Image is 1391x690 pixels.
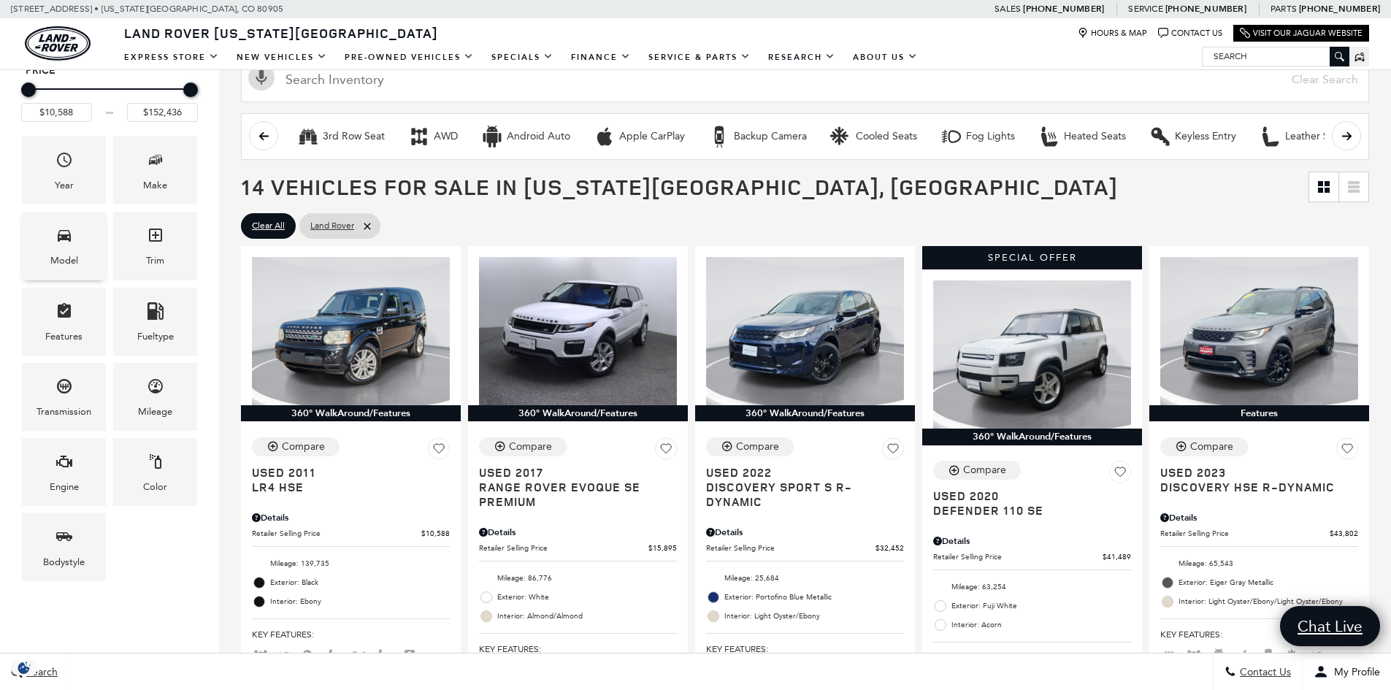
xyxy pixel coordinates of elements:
[252,528,450,539] a: Retailer Selling Price $10,588
[479,526,677,539] div: Pricing Details - Range Rover Evoque SE Premium
[706,543,875,553] span: Retailer Selling Price
[963,464,1006,477] div: Compare
[376,651,394,661] span: Power Seats
[479,641,677,657] span: Key Features :
[228,45,336,70] a: New Vehicles
[21,103,92,122] input: Minimum
[7,660,41,675] section: Click to Open Cookie Consent Modal
[1203,47,1349,65] input: Search
[700,121,815,152] button: Backup CameraBackup Camera
[481,126,503,147] div: Android Auto
[25,26,91,61] img: Land Rover
[26,64,193,77] h5: Price
[1165,3,1246,15] a: [PHONE_NUMBER]
[248,64,275,91] svg: Click to toggle on voice search
[147,374,164,404] span: Mileage
[115,45,927,70] nav: Main Navigation
[1160,554,1358,573] li: Mileage: 65,543
[1235,651,1252,661] span: Apple Car-Play
[1328,666,1380,678] span: My Profile
[302,651,319,661] span: Keyless Entry
[932,121,1023,152] button: Fog LightsFog Lights
[619,130,685,143] div: Apple CarPlay
[648,543,677,553] span: $15,895
[270,575,450,590] span: Exterior: Black
[706,543,904,553] a: Retailer Selling Price $32,452
[1299,3,1380,15] a: [PHONE_NUMBER]
[1078,28,1147,39] a: Hours & Map
[50,253,78,269] div: Model
[55,223,73,253] span: Model
[22,363,106,431] div: TransmissionTransmission
[1290,616,1370,636] span: Chat Live
[479,257,677,405] img: 2017 Land Rover Range Rover Evoque SE Premium
[822,121,925,152] button: Cooled SeatsCooled Seats
[1185,651,1203,661] span: AWD
[143,479,167,495] div: Color
[252,217,285,235] span: Clear All
[115,24,447,42] a: Land Rover [US_STATE][GEOGRAPHIC_DATA]
[1160,511,1358,524] div: Pricing Details - Discovery HSE R-Dynamic
[1285,130,1348,143] div: Leather Seats
[50,479,79,495] div: Engine
[695,405,915,421] div: 360° WalkAround/Features
[147,299,164,329] span: Fueltype
[1210,651,1227,661] span: Android Auto
[509,440,552,453] div: Compare
[1103,551,1131,562] span: $41,489
[113,288,197,356] div: FueltypeFueltype
[113,137,197,204] div: MakeMake
[55,299,73,329] span: Features
[55,177,74,193] div: Year
[507,130,570,143] div: Android Auto
[400,121,466,152] button: AWDAWD
[421,528,450,539] span: $10,588
[1179,575,1358,590] span: Exterior: Eiger Gray Metallic
[55,147,73,177] span: Year
[640,45,759,70] a: Service & Parts
[706,437,794,456] button: Compare Vehicle
[497,609,677,624] span: Interior: Almond/Almond
[706,569,904,588] li: Mileage: 25,684
[1240,28,1363,39] a: Visit Our Jaguar Website
[966,130,1015,143] div: Fog Lights
[933,488,1120,503] span: Used 2020
[1160,626,1358,643] span: Key Features :
[655,437,677,465] button: Save Vehicle
[1303,653,1391,690] button: Open user profile menu
[25,26,91,61] a: land-rover
[55,374,73,404] span: Transmission
[830,126,852,147] div: Cooled Seats
[1149,126,1171,147] div: Keyless Entry
[434,130,458,143] div: AWD
[326,651,344,661] span: Leather Seats
[1160,651,1178,661] span: Third Row Seats
[183,83,198,97] div: Maximum Price
[1260,651,1277,661] span: Backup Camera
[1160,257,1358,405] img: 2023 Land Rover Discovery HSE R-Dynamic
[310,217,354,235] span: Land Rover
[1271,4,1297,14] span: Parts
[1141,121,1244,152] button: Keyless EntryKeyless Entry
[951,599,1131,613] span: Exterior: Fuji White
[933,650,1131,666] span: Key Features :
[1038,126,1060,147] div: Heated Seats
[1023,3,1104,15] a: [PHONE_NUMBER]
[1252,121,1356,152] button: Leather SeatsLeather Seats
[55,524,73,554] span: Bodystyle
[951,618,1131,632] span: Interior: Acorn
[479,465,666,480] span: Used 2017
[1175,130,1236,143] div: Keyless Entry
[844,45,927,70] a: About Us
[1158,28,1222,39] a: Contact Us
[706,465,904,509] a: Used 2022Discovery Sport S R-Dynamic
[252,437,340,456] button: Compare Vehicle
[137,329,174,345] div: Fueltype
[1284,651,1302,661] span: Cooled Seats
[21,77,198,122] div: Price
[468,405,688,421] div: 360° WalkAround/Features
[1190,440,1233,453] div: Compare
[241,172,1118,202] span: 14 Vehicles for Sale in [US_STATE][GEOGRAPHIC_DATA], [GEOGRAPHIC_DATA]
[706,641,904,657] span: Key Features :
[479,569,677,588] li: Mileage: 86,776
